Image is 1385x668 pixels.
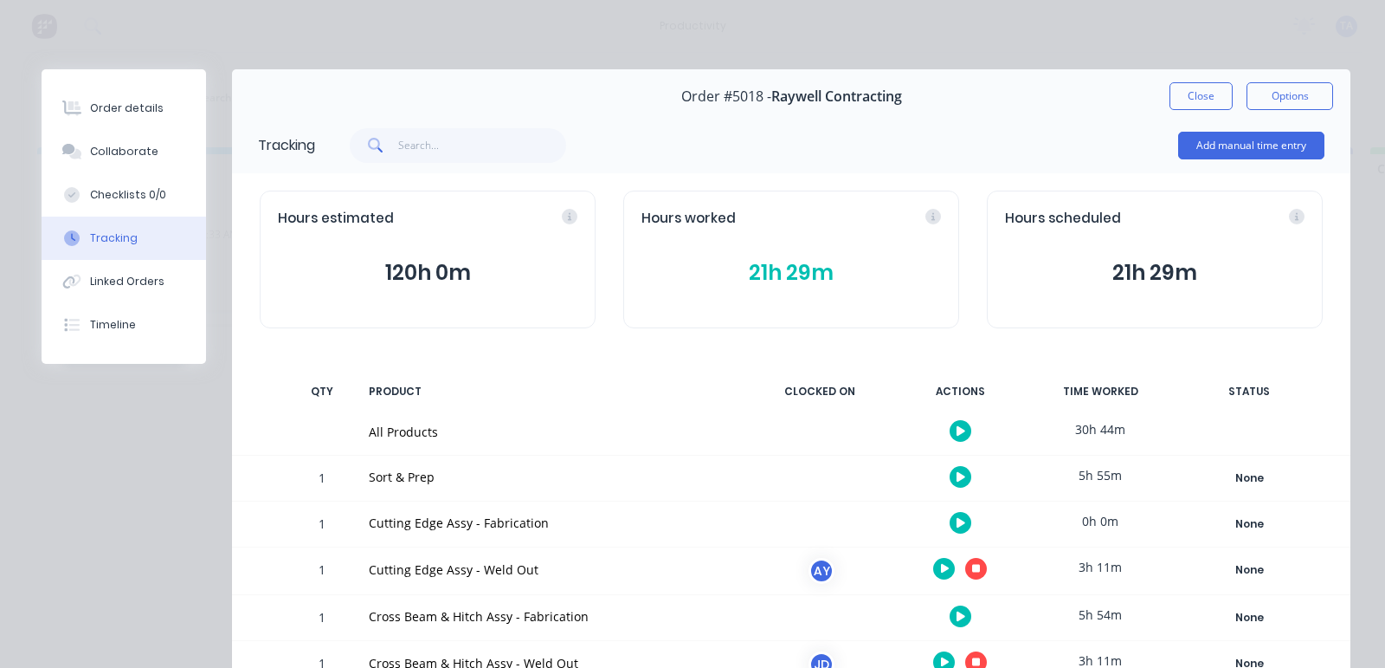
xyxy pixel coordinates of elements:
[358,373,744,410] div: PRODUCT
[1186,466,1312,490] button: None
[90,274,164,289] div: Linked Orders
[1187,467,1311,490] div: None
[1035,548,1165,587] div: 3h 11m
[90,144,158,159] div: Collaborate
[369,607,734,626] div: Cross Beam & Hitch Assy - Fabrication
[1035,595,1165,634] div: 5h 54m
[1005,209,1121,229] span: Hours scheduled
[296,458,348,501] div: 1
[296,550,348,594] div: 1
[296,598,348,640] div: 1
[278,256,577,289] button: 120h 0m
[1187,559,1311,581] div: None
[1187,606,1311,629] div: None
[895,373,1025,410] div: ACTIONS
[1246,82,1333,110] button: Options
[808,558,834,584] div: AY
[42,87,206,130] button: Order details
[296,504,348,547] div: 1
[1186,558,1312,582] button: None
[42,130,206,173] button: Collaborate
[90,187,166,203] div: Checklists 0/0
[258,135,315,156] div: Tracking
[369,468,734,486] div: Sort & Prep
[296,373,348,410] div: QTY
[369,423,734,441] div: All Products
[755,373,885,410] div: CLOCKED ON
[1176,373,1323,410] div: STATUS
[1187,513,1311,535] div: None
[42,303,206,347] button: Timeline
[42,260,206,303] button: Linked Orders
[90,230,138,246] div: Tracking
[1035,456,1165,495] div: 5h 55m
[1169,82,1233,110] button: Close
[641,256,941,289] button: 21h 29m
[771,88,902,105] span: Raywell Contracting
[42,173,206,217] button: Checklists 0/0
[681,88,771,105] span: Order #5018 -
[42,217,206,260] button: Tracking
[90,101,164,116] div: Order details
[1186,606,1312,630] button: None
[641,209,736,229] span: Hours worked
[369,561,734,579] div: Cutting Edge Assy - Weld Out
[1035,410,1165,449] div: 30h 44m
[1005,256,1304,289] button: 21h 29m
[398,128,567,163] input: Search...
[1035,373,1165,410] div: TIME WORKED
[1186,512,1312,536] button: None
[1178,132,1324,159] button: Add manual time entry
[369,514,734,532] div: Cutting Edge Assy - Fabrication
[1035,502,1165,541] div: 0h 0m
[278,209,394,229] span: Hours estimated
[90,317,136,333] div: Timeline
